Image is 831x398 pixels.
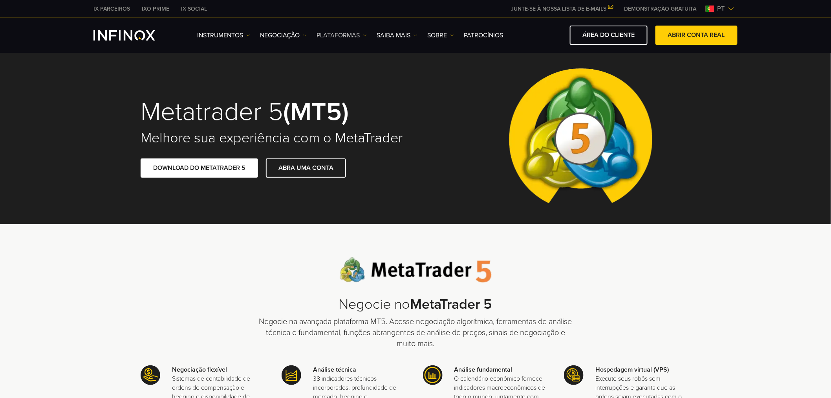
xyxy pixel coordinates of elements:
a: Patrocínios [464,31,503,40]
strong: Análise fundamental [454,366,513,374]
h1: Metatrader 5 [141,99,405,125]
a: NEGOCIAÇÃO [260,31,307,40]
strong: Análise técnica [313,366,356,374]
img: Meta Trader 5 icon [423,365,443,385]
a: DOWNLOAD DO METATRADER 5 [141,158,258,178]
img: Meta Trader 5 icon [141,365,160,385]
h2: Melhore sua experiência com o MetaTrader [141,129,405,147]
img: Meta Trader 5 logo [340,257,492,283]
a: Instrumentos [197,31,250,40]
a: INFINOX [88,5,136,13]
img: Meta Trader 5 icon [564,365,584,385]
a: INFINOX [175,5,213,13]
a: JUNTE-SE À NOSSA LISTA DE E-MAILS [505,6,619,12]
a: ABRIR CONTA REAL [655,26,738,45]
a: Saiba mais [377,31,417,40]
strong: Negociação flexível [172,366,227,374]
img: Meta Trader 5 [503,52,659,224]
a: INFINOX MENU [619,5,703,13]
p: Negocie na avançada plataforma MT5. Acesse negociação algorítmica, ferramentas de análise técnica... [258,316,573,349]
a: ABRA UMA CONTA [266,158,346,178]
strong: Hospedagem virtual (VPS) [595,366,669,374]
h2: Negocie no [258,296,573,313]
span: pt [714,4,728,13]
a: SOBRE [427,31,454,40]
a: INFINOX Logo [93,30,174,41]
img: Meta Trader 5 icon [282,365,301,385]
a: ÁREA DO CLIENTE [570,26,648,45]
a: PLATAFORMAS [317,31,367,40]
strong: MetaTrader 5 [410,296,492,313]
strong: (MT5) [283,96,349,127]
a: INFINOX [136,5,175,13]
